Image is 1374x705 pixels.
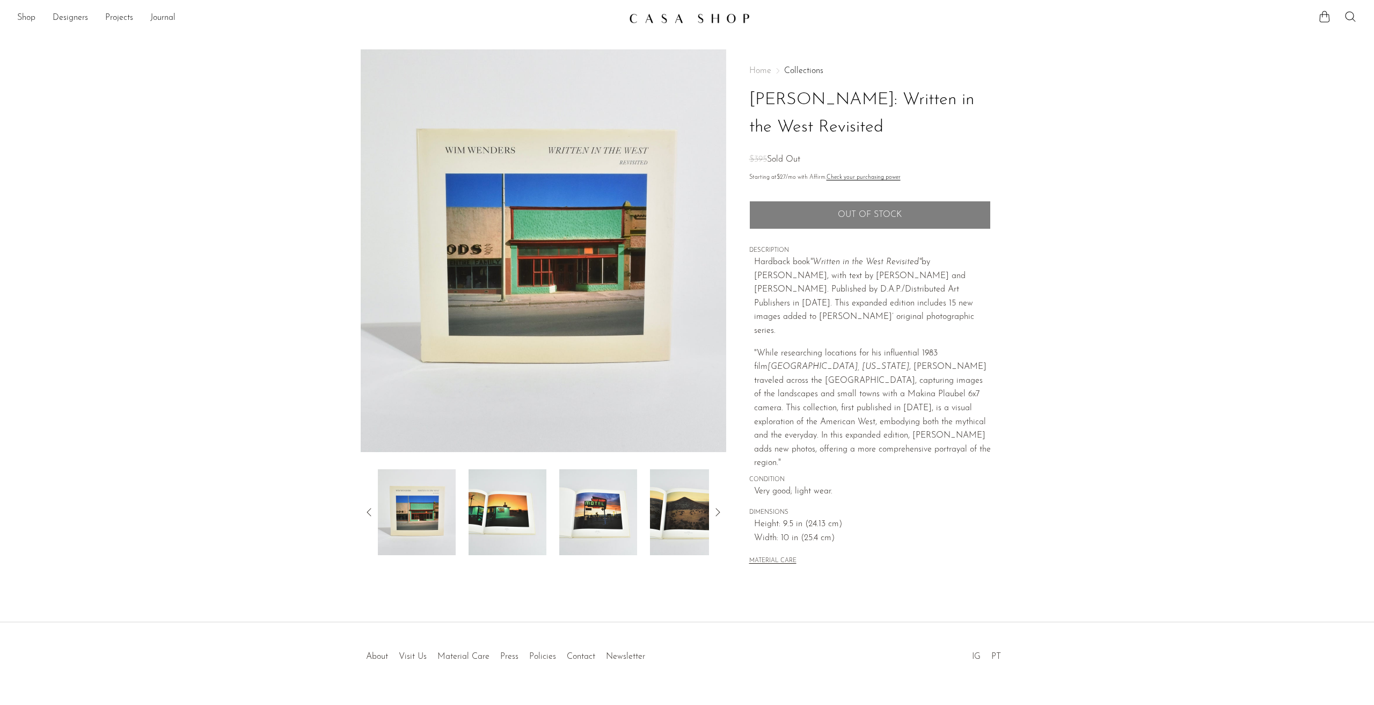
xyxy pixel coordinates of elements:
ul: Quick links [361,644,651,664]
img: Wim Wenders: Written in the West Revisited [361,49,726,452]
span: CONDITION [749,475,991,485]
nav: Breadcrumbs [749,67,991,75]
em: [GEOGRAPHIC_DATA], [US_STATE] [768,362,909,371]
img: Wim Wenders: Written in the West Revisited [650,469,728,555]
img: Wim Wenders: Written in the West Revisited [378,469,456,555]
a: Collections [784,67,823,75]
span: Height: 9.5 in (24.13 cm) [754,518,991,532]
p: Hardback book by [PERSON_NAME], with text by [PERSON_NAME] and [PERSON_NAME]. Published by D.A.P.... [754,256,991,338]
a: Journal [150,11,176,25]
a: Material Care [437,652,489,661]
span: $395 [749,155,767,164]
a: PT [991,652,1001,661]
span: Very good; light wear. [754,485,991,499]
a: Policies [529,652,556,661]
a: Check your purchasing power - Learn more about Affirm Financing (opens in modal) [827,175,901,180]
a: Projects [105,11,133,25]
a: About [366,652,388,661]
h1: [PERSON_NAME]: Written in the West Revisited [749,86,991,141]
ul: Social Medias [967,644,1006,664]
span: DIMENSIONS [749,508,991,518]
a: Designers [53,11,88,25]
a: IG [972,652,981,661]
span: $27 [777,175,786,180]
img: Wim Wenders: Written in the West Revisited [469,469,546,555]
a: Press [500,652,518,661]
img: Wim Wenders: Written in the West Revisited [559,469,637,555]
nav: Desktop navigation [17,9,620,27]
p: Starting at /mo with Affirm. [749,173,991,183]
ul: NEW HEADER MENU [17,9,620,27]
span: Sold Out [767,155,800,164]
a: Shop [17,11,35,25]
button: Add to cart [749,201,991,229]
span: Width: 10 in (25.4 cm) [754,532,991,546]
span: Out of stock [838,210,902,220]
button: MATERIAL CARE [749,557,796,565]
p: "While researching locations for his influential 1983 film , [PERSON_NAME] traveled across the [G... [754,347,991,470]
a: Contact [567,652,595,661]
a: Visit Us [399,652,427,661]
span: Home [749,67,771,75]
span: DESCRIPTION [749,246,991,256]
em: "Written in the West Revisited" [810,258,922,266]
